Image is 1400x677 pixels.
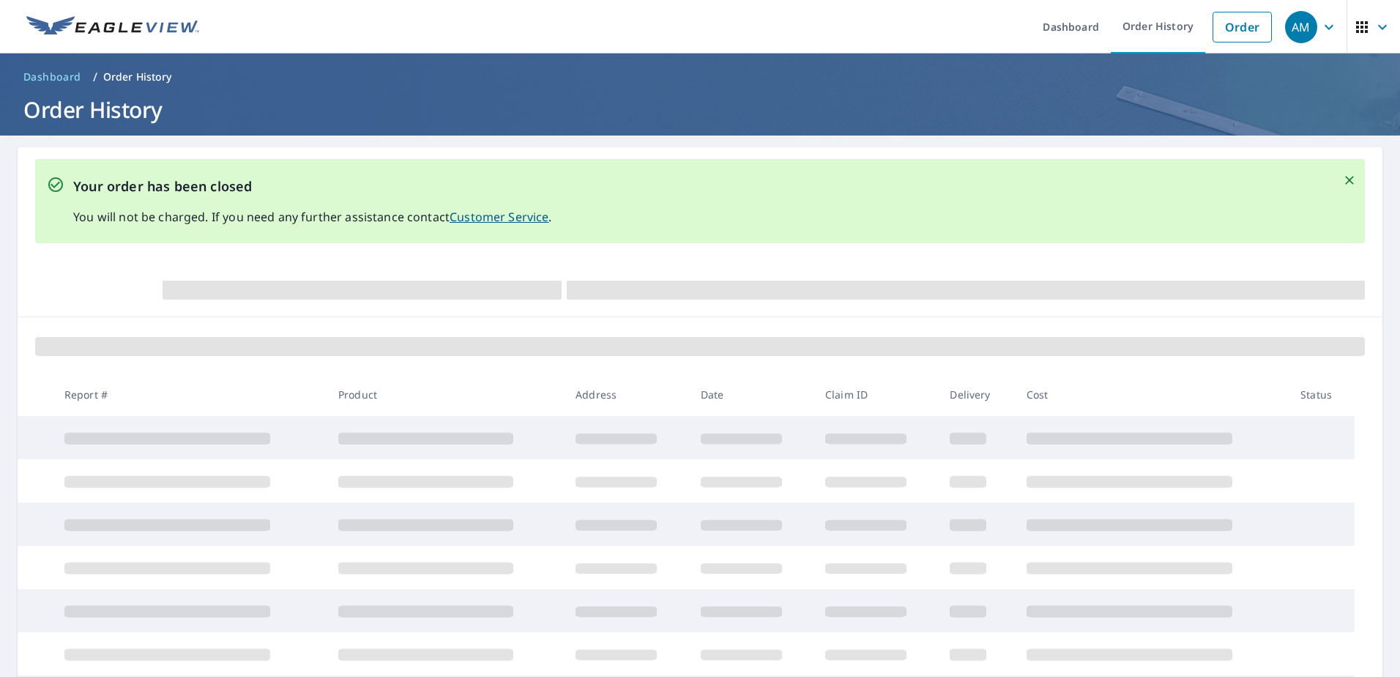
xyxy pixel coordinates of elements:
button: Close [1340,171,1359,190]
img: EV Logo [26,16,199,38]
p: Order History [103,70,172,84]
span: Dashboard [23,70,81,84]
h1: Order History [18,95,1382,125]
p: You will not be charged. If you need any further assistance contact . [73,208,552,226]
a: Customer Service [450,209,548,225]
th: Address [564,373,688,416]
th: Delivery [938,373,1014,416]
th: Product [327,373,564,416]
a: Dashboard [18,65,87,89]
th: Date [689,373,813,416]
th: Status [1289,373,1355,416]
div: AM [1285,11,1317,43]
p: Your order has been closed [73,177,552,196]
th: Cost [1015,373,1289,416]
a: Order [1213,12,1272,42]
th: Report # [53,373,327,416]
nav: breadcrumb [18,65,1382,89]
th: Claim ID [813,373,938,416]
li: / [93,68,97,86]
